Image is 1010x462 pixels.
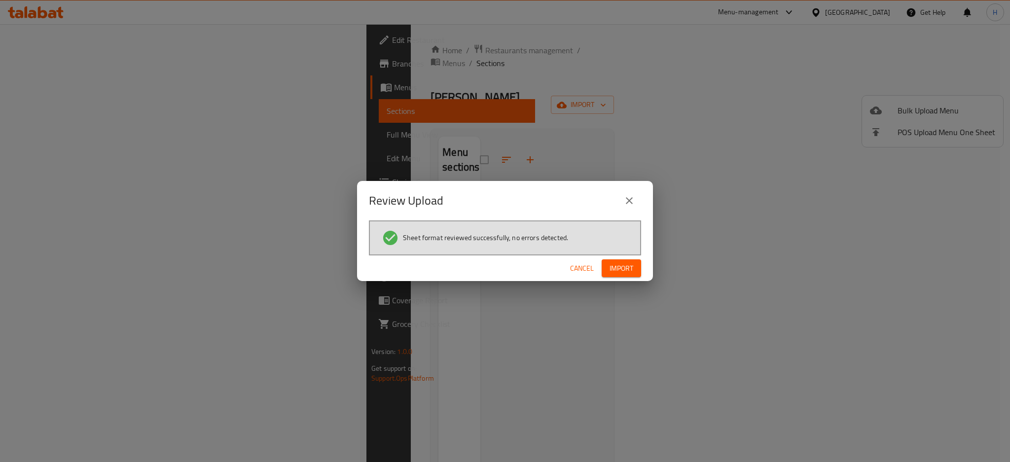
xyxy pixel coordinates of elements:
[570,262,594,275] span: Cancel
[602,259,641,278] button: Import
[369,193,443,209] h2: Review Upload
[566,259,598,278] button: Cancel
[617,189,641,213] button: close
[403,233,568,243] span: Sheet format reviewed successfully, no errors detected.
[610,262,633,275] span: Import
